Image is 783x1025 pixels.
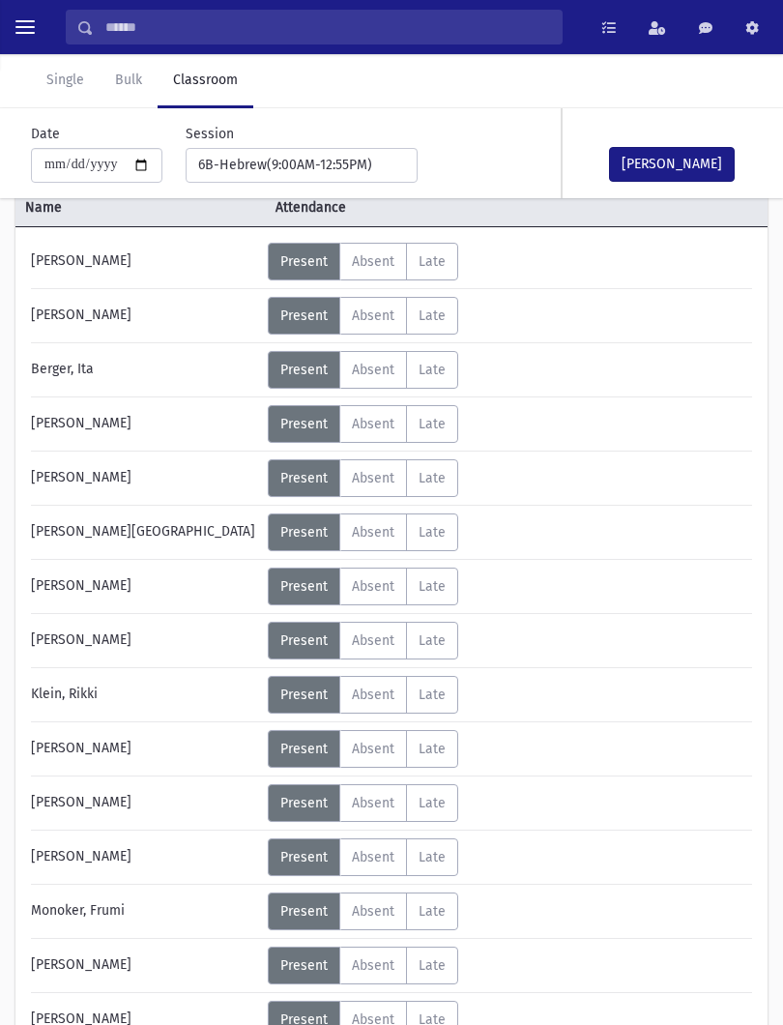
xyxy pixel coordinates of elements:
[21,297,268,335] div: [PERSON_NAME]
[419,903,446,920] span: Late
[268,351,458,389] div: AttTypes
[352,307,394,324] span: Absent
[280,849,328,865] span: Present
[268,243,458,280] div: AttTypes
[268,568,458,605] div: AttTypes
[419,470,446,486] span: Late
[21,947,268,984] div: [PERSON_NAME]
[352,903,394,920] span: Absent
[198,155,390,175] div: 6B-Hebrew(9:00AM-12:55PM)
[186,148,418,183] button: 6B-Hebrew(9:00AM-12:55PM)
[15,197,266,218] span: Name
[419,524,446,541] span: Late
[21,243,268,280] div: [PERSON_NAME]
[268,459,458,497] div: AttTypes
[280,632,328,649] span: Present
[419,307,446,324] span: Late
[419,253,446,270] span: Late
[280,578,328,595] span: Present
[266,197,705,218] span: Attendance
[268,405,458,443] div: AttTypes
[21,730,268,768] div: [PERSON_NAME]
[21,513,268,551] div: [PERSON_NAME][GEOGRAPHIC_DATA]
[268,784,458,822] div: AttTypes
[268,297,458,335] div: AttTypes
[21,838,268,876] div: [PERSON_NAME]
[21,893,268,930] div: Monoker, Frumi
[352,687,394,703] span: Absent
[352,849,394,865] span: Absent
[419,687,446,703] span: Late
[280,253,328,270] span: Present
[352,253,394,270] span: Absent
[280,307,328,324] span: Present
[21,568,268,605] div: [PERSON_NAME]
[419,741,446,757] span: Late
[280,362,328,378] span: Present
[21,459,268,497] div: [PERSON_NAME]
[352,741,394,757] span: Absent
[268,838,458,876] div: AttTypes
[419,578,446,595] span: Late
[419,795,446,811] span: Late
[352,524,394,541] span: Absent
[352,632,394,649] span: Absent
[352,795,394,811] span: Absent
[352,416,394,432] span: Absent
[419,632,446,649] span: Late
[352,362,394,378] span: Absent
[21,784,268,822] div: [PERSON_NAME]
[186,124,234,144] label: Session
[419,849,446,865] span: Late
[21,351,268,389] div: Berger, Ita
[280,741,328,757] span: Present
[268,730,458,768] div: AttTypes
[280,416,328,432] span: Present
[268,893,458,930] div: AttTypes
[280,524,328,541] span: Present
[280,903,328,920] span: Present
[280,470,328,486] span: Present
[280,795,328,811] span: Present
[31,124,60,144] label: Date
[21,676,268,714] div: Klein, Rikki
[268,676,458,714] div: AttTypes
[609,147,735,182] button: [PERSON_NAME]
[21,622,268,659] div: [PERSON_NAME]
[21,405,268,443] div: [PERSON_NAME]
[352,470,394,486] span: Absent
[280,687,328,703] span: Present
[8,10,43,44] button: toggle menu
[352,578,394,595] span: Absent
[31,54,100,108] a: Single
[268,622,458,659] div: AttTypes
[419,416,446,432] span: Late
[100,54,158,108] a: Bulk
[419,362,446,378] span: Late
[268,513,458,551] div: AttTypes
[158,54,253,108] a: Classroom
[94,10,562,44] input: Search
